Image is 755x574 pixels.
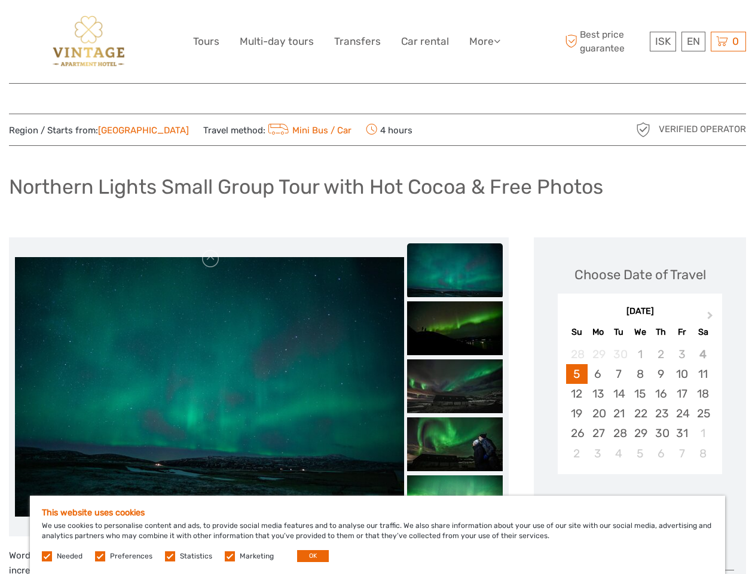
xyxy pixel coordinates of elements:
[609,423,629,443] div: Choose Tuesday, October 28th, 2025
[193,33,219,50] a: Tours
[566,384,587,404] div: Choose Sunday, October 12th, 2025
[629,324,650,340] div: We
[629,364,650,384] div: Choose Wednesday, October 8th, 2025
[17,21,135,30] p: We're away right now. Please check back later!
[588,404,609,423] div: Choose Monday, October 20th, 2025
[366,121,412,138] span: 4 hours
[588,384,609,404] div: Choose Monday, October 13th, 2025
[588,364,609,384] div: Choose Monday, October 6th, 2025
[629,344,650,364] div: Not available Wednesday, October 1st, 2025
[203,121,351,138] span: Travel method:
[659,123,746,136] span: Verified Operator
[702,309,721,328] button: Next Month
[566,444,587,463] div: Choose Sunday, November 2nd, 2025
[334,33,381,50] a: Transfers
[692,364,713,384] div: Choose Saturday, October 11th, 2025
[692,324,713,340] div: Sa
[9,124,189,137] span: Region / Starts from:
[671,384,692,404] div: Choose Friday, October 17th, 2025
[634,120,653,139] img: verified_operator_grey_128.png
[671,344,692,364] div: Not available Friday, October 3rd, 2025
[566,324,587,340] div: Su
[730,35,741,47] span: 0
[609,384,629,404] div: Choose Tuesday, October 14th, 2025
[407,475,503,529] img: 90fe71c33a0e4898adea39a9e02b5873_slider_thumbnail.png
[692,404,713,423] div: Choose Saturday, October 25th, 2025
[9,175,603,199] h1: Northern Lights Small Group Tour with Hot Cocoa & Free Photos
[650,384,671,404] div: Choose Thursday, October 16th, 2025
[57,551,82,561] label: Needed
[650,404,671,423] div: Choose Thursday, October 23rd, 2025
[566,423,587,443] div: Choose Sunday, October 26th, 2025
[110,551,152,561] label: Preferences
[692,384,713,404] div: Choose Saturday, October 18th, 2025
[240,551,274,561] label: Marketing
[30,496,725,574] div: We use cookies to personalise content and ads, to provide social media features and to analyse ou...
[297,550,329,562] button: OK
[180,551,212,561] label: Statistics
[671,404,692,423] div: Choose Friday, October 24th, 2025
[650,364,671,384] div: Choose Thursday, October 9th, 2025
[240,33,314,50] a: Multi-day tours
[629,404,650,423] div: Choose Wednesday, October 22nd, 2025
[42,508,713,518] h5: This website uses cookies
[407,243,503,297] img: 915ebd864ea0428684ea00c7094f36d7_slider_thumbnail.jpg
[15,257,404,517] img: 915ebd864ea0428684ea00c7094f36d7_main_slider.jpg
[558,306,722,318] div: [DATE]
[566,404,587,423] div: Choose Sunday, October 19th, 2025
[671,423,692,443] div: Choose Friday, October 31st, 2025
[588,444,609,463] div: Choose Monday, November 3rd, 2025
[407,359,503,413] img: bc1d2aabe9a142a4b7e73f0ed816b8b0_slider_thumbnail.jpg
[469,33,500,50] a: More
[588,344,609,364] div: Not available Monday, September 29th, 2025
[671,444,692,463] div: Choose Friday, November 7th, 2025
[588,324,609,340] div: Mo
[650,444,671,463] div: Choose Thursday, November 6th, 2025
[566,364,587,384] div: Choose Sunday, October 5th, 2025
[692,344,713,364] div: Not available Saturday, October 4th, 2025
[561,344,718,463] div: month 2025-10
[671,364,692,384] div: Choose Friday, October 10th, 2025
[401,33,449,50] a: Car rental
[609,344,629,364] div: Not available Tuesday, September 30th, 2025
[588,423,609,443] div: Choose Monday, October 27th, 2025
[671,324,692,340] div: Fr
[650,344,671,364] div: Not available Thursday, October 2nd, 2025
[655,35,671,47] span: ISK
[629,444,650,463] div: Choose Wednesday, November 5th, 2025
[407,417,503,471] img: af83fa3f23d543e69e18620d66ccb65d_slider_thumbnail.jpg
[566,344,587,364] div: Not available Sunday, September 28th, 2025
[650,423,671,443] div: Choose Thursday, October 30th, 2025
[609,324,629,340] div: Tu
[562,28,647,54] span: Best price guarantee
[574,265,706,284] div: Choose Date of Travel
[265,125,351,136] a: Mini Bus / Car
[650,324,671,340] div: Th
[98,125,189,136] a: [GEOGRAPHIC_DATA]
[692,444,713,463] div: Choose Saturday, November 8th, 2025
[609,444,629,463] div: Choose Tuesday, November 4th, 2025
[692,423,713,443] div: Choose Saturday, November 1st, 2025
[609,364,629,384] div: Choose Tuesday, October 7th, 2025
[629,384,650,404] div: Choose Wednesday, October 15th, 2025
[137,19,152,33] button: Open LiveChat chat widget
[44,9,133,74] img: 3256-be983540-ede3-4357-9bcb-8bc2f29a93ac_logo_big.png
[609,404,629,423] div: Choose Tuesday, October 21st, 2025
[629,423,650,443] div: Choose Wednesday, October 29th, 2025
[681,32,705,51] div: EN
[407,301,503,355] img: d322386f0a744a9eb87ac8437f13106d_slider_thumbnail.jpg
